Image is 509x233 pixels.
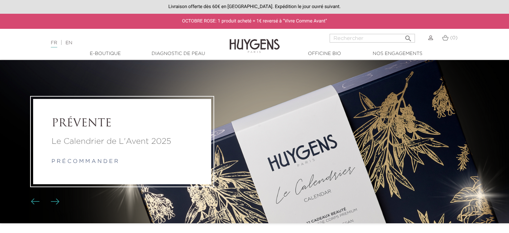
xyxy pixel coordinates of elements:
a: PRÉVENTE [52,118,193,130]
a: Le Calendrier de L'Avent 2025 [52,135,193,148]
input: Rechercher [330,34,415,43]
div: Boutons du carrousel [33,197,55,207]
a: Officine Bio [291,50,358,57]
a: p r é c o m m a n d e r [52,159,118,164]
span: (0) [450,36,457,40]
a: Nos engagements [364,50,431,57]
i:  [404,33,412,41]
a: EN [66,41,72,45]
img: Huygens [230,28,280,54]
a: FR [51,41,57,48]
a: Diagnostic de peau [145,50,212,57]
button:  [402,32,414,41]
a: E-Boutique [72,50,139,57]
div: | [48,39,207,47]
